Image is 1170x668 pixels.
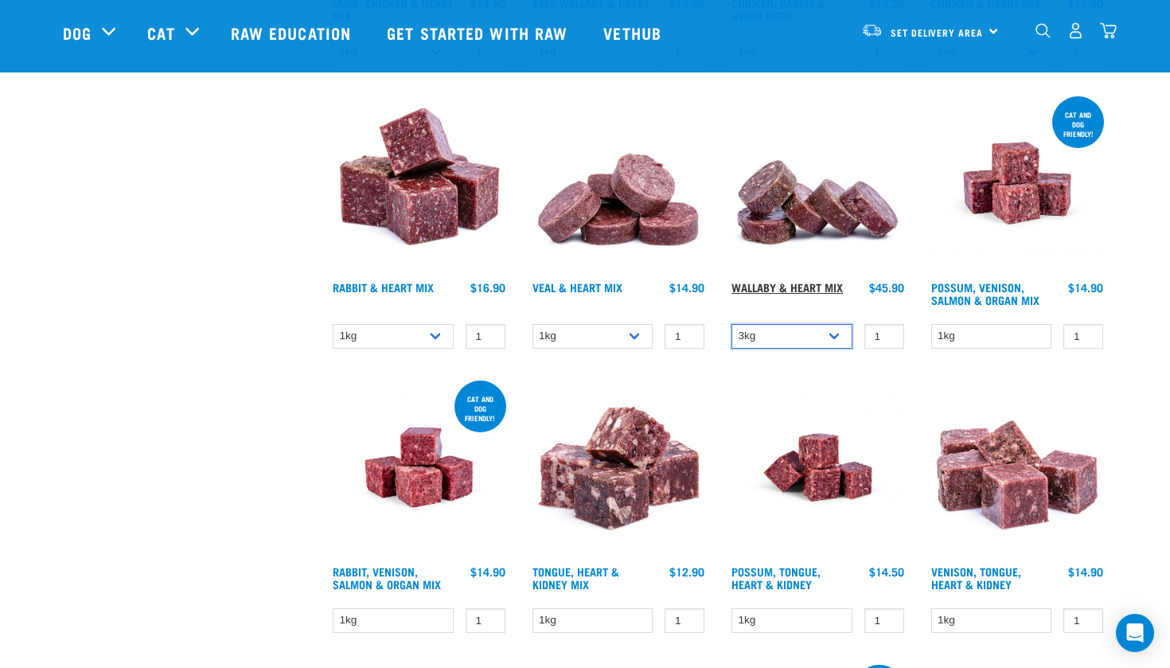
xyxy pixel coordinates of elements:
img: home-icon@2x.png [1100,22,1117,39]
div: $14.90 [669,281,704,294]
img: Pile Of Cubed Venison Tongue Mix For Pets [927,377,1108,558]
img: user.png [1067,22,1084,39]
div: $14.50 [869,565,904,578]
input: 1 [665,324,704,349]
div: $14.90 [1068,565,1103,578]
img: 1093 Wallaby Heart Medallions 01 [727,93,908,274]
a: Venison, Tongue, Heart & Kidney [931,568,1021,587]
div: Open Intercom Messenger [1116,614,1154,652]
a: Possum, Venison, Salmon & Organ Mix [931,284,1039,303]
img: Possum Tongue Heart Kidney 1682 [727,377,908,558]
img: 1087 Rabbit Heart Cubes 01 [329,93,509,274]
a: Rabbit, Venison, Salmon & Organ Mix [333,568,441,587]
a: Raw Education [215,1,371,64]
div: cat and dog friendly! [1052,103,1104,146]
div: $45.90 [869,281,904,294]
input: 1 [864,608,904,633]
div: $12.90 [669,565,704,578]
img: van-moving.png [861,23,883,37]
a: Tongue, Heart & Kidney Mix [532,568,619,587]
input: 1 [665,608,704,633]
img: Rabbit Venison Salmon Organ 1688 [329,377,509,558]
a: Rabbit & Heart Mix [333,284,434,290]
img: 1167 Tongue Heart Kidney Mix 01 [528,377,709,558]
a: Wallaby & Heart Mix [731,284,843,290]
a: Possum, Tongue, Heart & Kidney [731,568,821,587]
input: 1 [466,608,505,633]
input: 1 [1063,608,1103,633]
div: $14.90 [470,565,505,578]
a: Veal & Heart Mix [532,284,622,290]
a: Cat [147,21,174,45]
div: $14.90 [1068,281,1103,294]
img: Possum Venison Salmon Organ 1626 [927,93,1108,274]
div: $16.90 [470,281,505,294]
input: 1 [1063,324,1103,349]
img: 1152 Veal Heart Medallions 01 [528,93,709,274]
input: 1 [864,324,904,349]
img: home-icon-1@2x.png [1035,23,1051,38]
input: 1 [466,324,505,349]
a: Vethub [587,1,681,64]
a: Get started with Raw [371,1,587,64]
div: Cat and dog friendly! [454,387,506,430]
a: Dog [63,21,92,45]
span: Set Delivery Area [891,29,983,35]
